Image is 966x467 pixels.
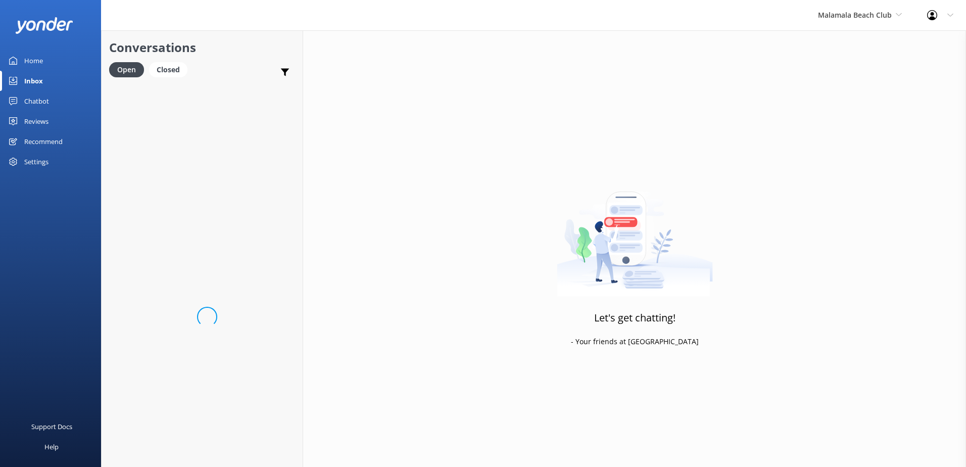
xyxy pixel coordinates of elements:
[24,51,43,71] div: Home
[15,17,73,34] img: yonder-white-logo.png
[149,62,187,77] div: Closed
[109,62,144,77] div: Open
[24,152,49,172] div: Settings
[24,111,49,131] div: Reviews
[109,64,149,75] a: Open
[24,131,63,152] div: Recommend
[31,416,72,437] div: Support Docs
[149,64,192,75] a: Closed
[44,437,59,457] div: Help
[594,310,675,326] h3: Let's get chatting!
[24,91,49,111] div: Chatbot
[24,71,43,91] div: Inbox
[571,336,699,347] p: - Your friends at [GEOGRAPHIC_DATA]
[557,170,713,297] img: artwork of a man stealing a conversation from at giant smartphone
[109,38,295,57] h2: Conversations
[818,10,892,20] span: Malamala Beach Club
